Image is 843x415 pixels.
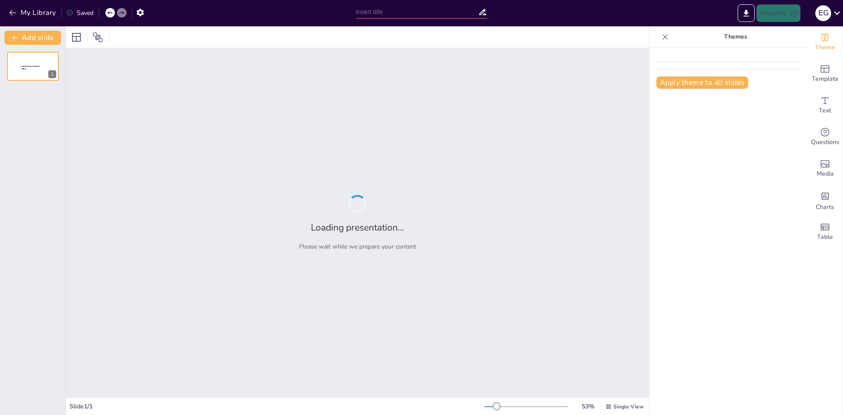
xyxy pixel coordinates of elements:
[807,121,843,153] div: Get real-time input from your audience
[299,242,416,251] p: Please wait while we prepare your content
[807,153,843,184] div: Add images, graphics, shapes or video
[69,30,83,44] div: Layout
[816,202,834,212] span: Charts
[93,32,103,43] span: Position
[807,26,843,58] div: Change the overall theme
[807,58,843,90] div: Add ready made slides
[738,4,755,22] button: Export to PowerPoint
[817,232,833,242] span: Table
[613,403,644,410] span: Single View
[815,4,831,22] button: E G
[757,4,800,22] button: Present
[819,106,831,115] span: Text
[817,169,834,179] span: Media
[807,184,843,216] div: Add charts and graphs
[311,221,404,234] h2: Loading presentation...
[811,137,839,147] span: Questions
[656,76,748,89] button: Apply theme to all slides
[69,402,484,411] div: Slide 1 / 1
[812,74,839,84] span: Template
[815,43,835,52] span: Theme
[66,9,94,17] div: Saved
[672,26,799,47] p: Themes
[22,65,40,70] span: Sendsteps presentation editor
[4,31,61,45] button: Add slide
[48,70,56,78] div: 1
[356,6,478,18] input: Insert title
[807,216,843,248] div: Add a table
[7,52,59,81] div: 1
[807,90,843,121] div: Add text boxes
[815,5,831,21] div: E G
[7,6,60,20] button: My Library
[577,402,598,411] div: 53 %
